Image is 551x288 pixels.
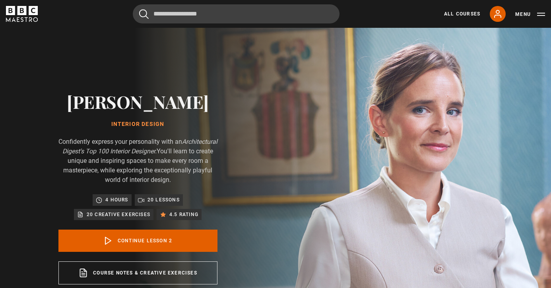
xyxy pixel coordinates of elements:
[58,230,217,252] a: Continue lesson 2
[147,196,180,204] p: 20 lessons
[58,91,217,112] h2: [PERSON_NAME]
[169,211,198,218] p: 4.5 rating
[133,4,340,23] input: Search
[6,6,38,22] svg: BBC Maestro
[58,137,217,185] p: Confidently express your personality with an You'll learn to create unique and inspiring spaces t...
[58,261,217,284] a: Course notes & creative exercises
[139,9,149,19] button: Submit the search query
[105,196,128,204] p: 4 hours
[62,138,217,155] i: Architectural Digest's Top 100 Interior Designer.
[58,121,217,128] h1: Interior Design
[444,10,480,17] a: All Courses
[87,211,150,218] p: 20 creative exercises
[515,10,545,18] button: Toggle navigation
